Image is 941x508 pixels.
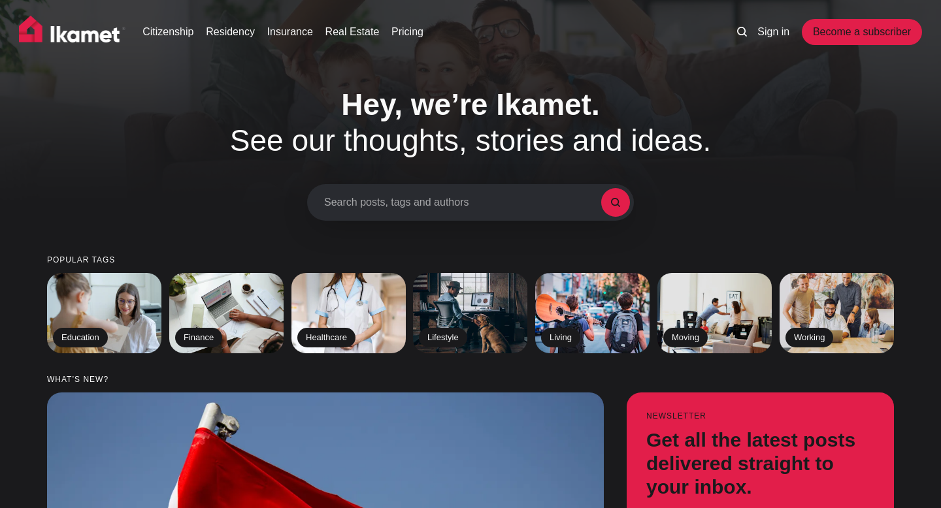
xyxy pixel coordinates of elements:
h2: Moving [663,328,708,347]
a: Working [780,273,894,353]
small: Popular tags [47,256,894,264]
a: Citizenship [142,24,193,40]
span: Hey, we’re Ikamet. [341,87,599,121]
h2: Lifestyle [419,328,467,347]
a: Insurance [267,24,313,40]
h2: Finance [175,328,222,347]
h3: Get all the latest posts delivered straight to your inbox. [646,428,874,499]
a: Living [535,273,650,353]
a: Real Estate [325,24,380,40]
h1: See our thoughts, stories and ideas. [193,87,748,159]
a: Healthcare [291,273,406,353]
a: Pricing [391,24,423,40]
a: Moving [657,273,772,353]
h2: Healthcare [297,328,355,347]
span: Search posts, tags and authors [324,196,601,208]
h2: Living [541,328,580,347]
a: Education [47,273,161,353]
small: What’s new? [47,375,894,384]
a: Become a subscriber [802,19,922,45]
a: Sign in [757,24,789,40]
a: Finance [169,273,284,353]
img: Ikamet home [19,16,126,48]
h2: Education [53,328,108,347]
a: Residency [206,24,255,40]
h2: Working [785,328,833,347]
small: Newsletter [646,412,874,421]
a: Lifestyle [413,273,527,353]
